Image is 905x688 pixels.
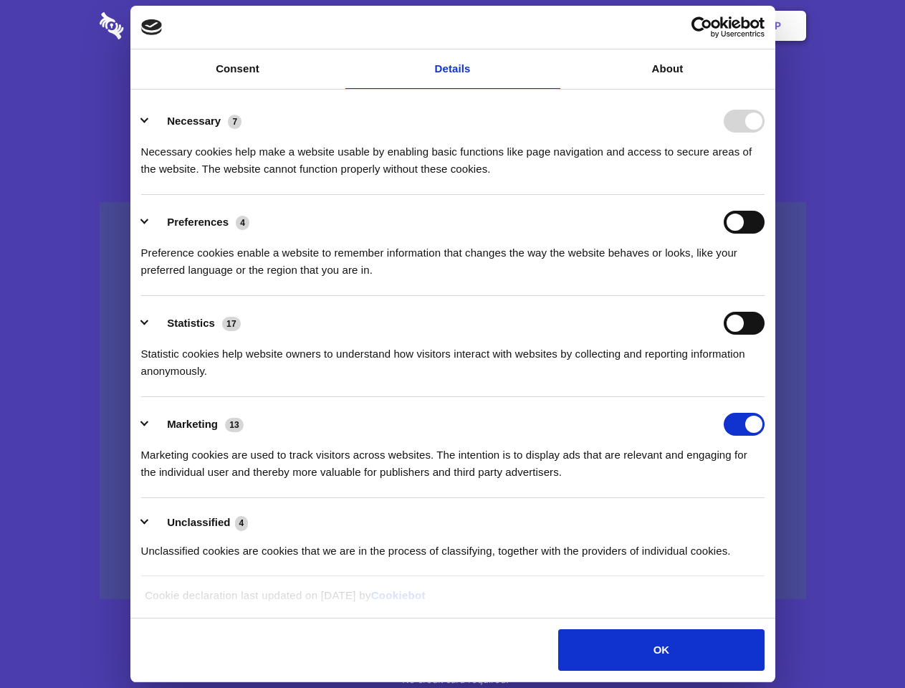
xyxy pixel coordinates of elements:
div: Unclassified cookies are cookies that we are in the process of classifying, together with the pro... [141,532,765,560]
button: Statistics (17) [141,312,250,335]
a: Pricing [421,4,483,48]
label: Statistics [167,317,215,329]
div: Cookie declaration last updated on [DATE] by [134,587,771,615]
span: 13 [225,418,244,432]
span: 7 [228,115,241,129]
a: Consent [130,49,345,89]
iframe: Drift Widget Chat Controller [833,616,888,671]
a: Details [345,49,560,89]
button: Necessary (7) [141,110,251,133]
span: 4 [236,216,249,230]
a: Login [650,4,712,48]
div: Necessary cookies help make a website usable by enabling basic functions like page navigation and... [141,133,765,178]
span: 4 [235,516,249,530]
label: Preferences [167,216,229,228]
span: 17 [222,317,241,331]
button: OK [558,629,764,671]
a: Contact [581,4,647,48]
label: Marketing [167,418,218,430]
a: Cookiebot [371,589,426,601]
img: logo [141,19,163,35]
button: Unclassified (4) [141,514,257,532]
div: Preference cookies enable a website to remember information that changes the way the website beha... [141,234,765,279]
a: Wistia video thumbnail [100,202,806,600]
a: Usercentrics Cookiebot - opens in a new window [639,16,765,38]
div: Marketing cookies are used to track visitors across websites. The intention is to display ads tha... [141,436,765,481]
button: Preferences (4) [141,211,259,234]
label: Necessary [167,115,221,127]
h1: Eliminate Slack Data Loss. [100,64,806,116]
a: About [560,49,775,89]
img: logo-wordmark-white-trans-d4663122ce5f474addd5e946df7df03e33cb6a1c49d2221995e7729f52c070b2.svg [100,12,222,39]
h4: Auto-redaction of sensitive data, encrypted data sharing and self-destructing private chats. Shar... [100,130,806,178]
div: Statistic cookies help website owners to understand how visitors interact with websites by collec... [141,335,765,380]
button: Marketing (13) [141,413,253,436]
